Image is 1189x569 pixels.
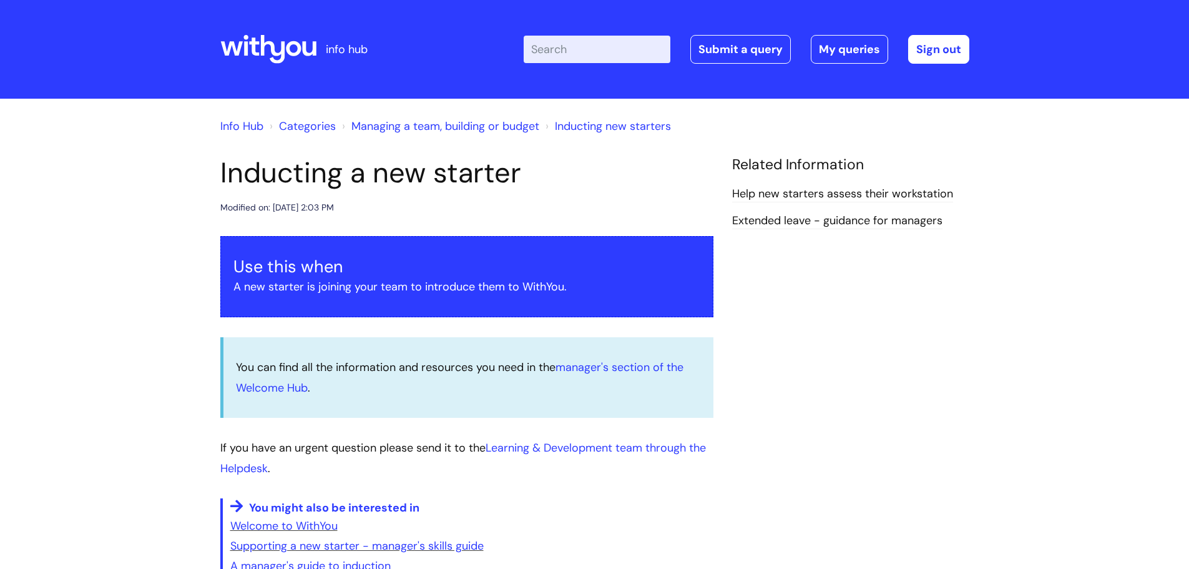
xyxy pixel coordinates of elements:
h3: Use this when [233,257,700,277]
li: Managing a team, building or budget [339,116,539,136]
span: You might also be interested in [249,500,419,515]
li: Solution home [267,116,336,136]
a: Supporting a new starter - manager's skills guide [230,538,484,553]
a: Help new starters assess their workstation [732,186,953,202]
a: Extended leave - guidance for managers [732,213,942,229]
div: | - [524,35,969,64]
p: You can find all the information and resources you need in the . [236,357,701,398]
a: Learning & Development team through the Helpdesk [220,440,706,475]
a: manager's section of the Welcome Hub [236,360,683,395]
h1: Inducting a new starter [220,156,713,190]
p: A new starter is joining your team to introduce them to WithYou. [233,277,700,297]
h4: Related Information [732,156,969,174]
input: Search [524,36,670,63]
p: If you have an urgent question please send it to the . [220,438,713,478]
a: Managing a team, building or budget [351,119,539,134]
a: Submit a query [690,35,791,64]
div: Modified on: [DATE] 2:03 PM [220,200,334,215]
p: info hub [326,39,368,59]
a: Info Hub [220,119,263,134]
a: Welcome to WithYou [230,518,338,533]
a: Categories [279,119,336,134]
a: My queries [811,35,888,64]
a: Sign out [908,35,969,64]
li: Inducting new starters [542,116,671,136]
a: Inducting new starters [555,119,671,134]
